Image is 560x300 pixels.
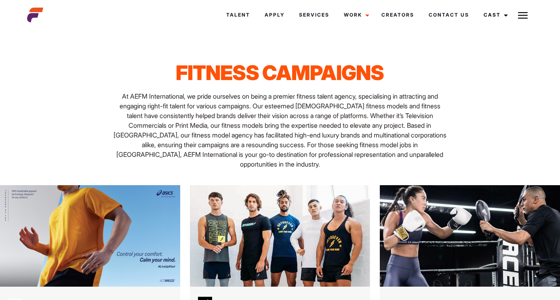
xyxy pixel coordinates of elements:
img: 1@3x 3 scaled [190,185,370,287]
h1: Fitness Campaigns [113,61,447,85]
img: Burger icon [518,11,528,20]
a: Contact Us [421,4,476,26]
a: Apply [257,4,292,26]
a: Work [337,4,374,26]
img: cropped-aefm-brand-fav-22-square.png [27,7,43,23]
p: At AEFM International, we pride ourselves on being a premier fitness talent agency, specialising ... [113,91,447,169]
a: Cast [476,4,513,26]
img: 1 16 [380,185,560,287]
a: Talent [219,4,257,26]
a: Services [292,4,337,26]
a: Creators [374,4,421,26]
